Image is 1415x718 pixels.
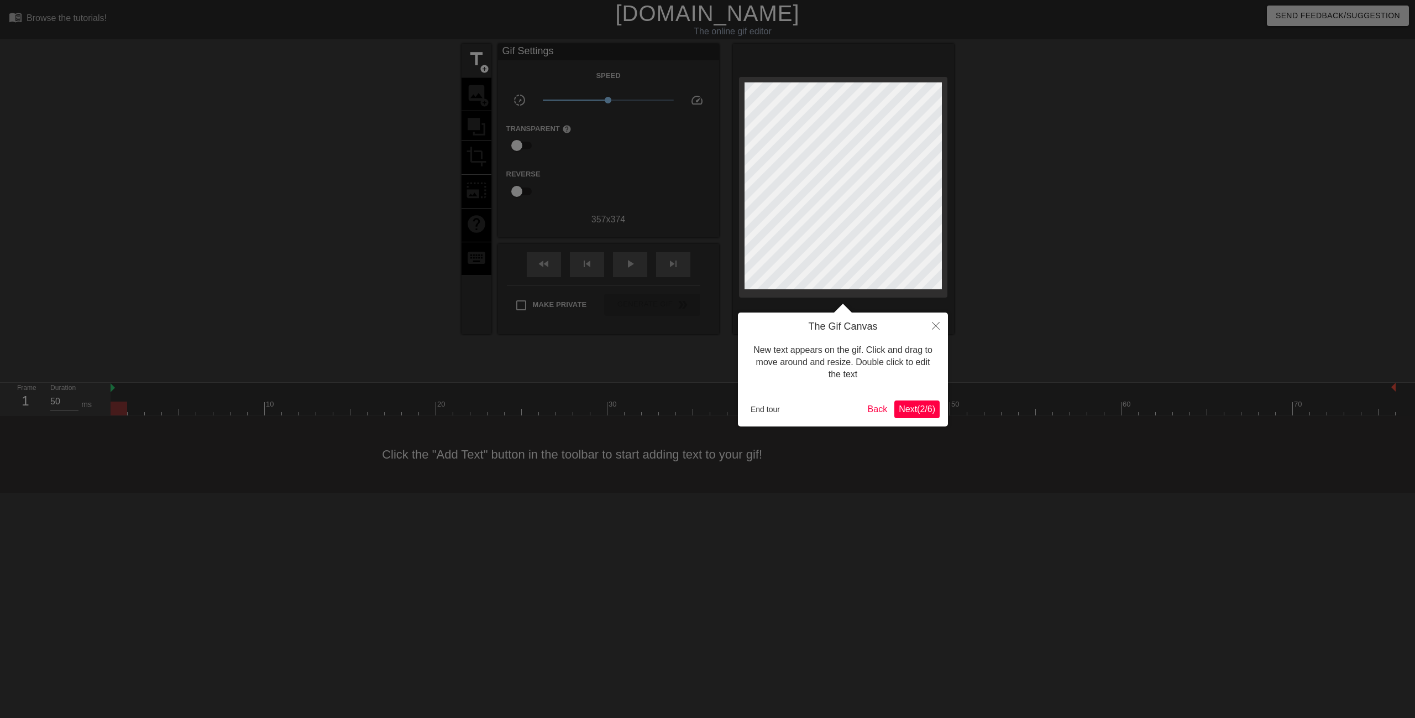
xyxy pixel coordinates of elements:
h4: The Gif Canvas [746,321,940,333]
span: Next ( 2 / 6 ) [899,404,935,414]
div: New text appears on the gif. Click and drag to move around and resize. Double click to edit the text [746,333,940,392]
button: Next [894,400,940,418]
button: Back [863,400,892,418]
button: End tour [746,401,784,418]
button: Close [924,313,948,338]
